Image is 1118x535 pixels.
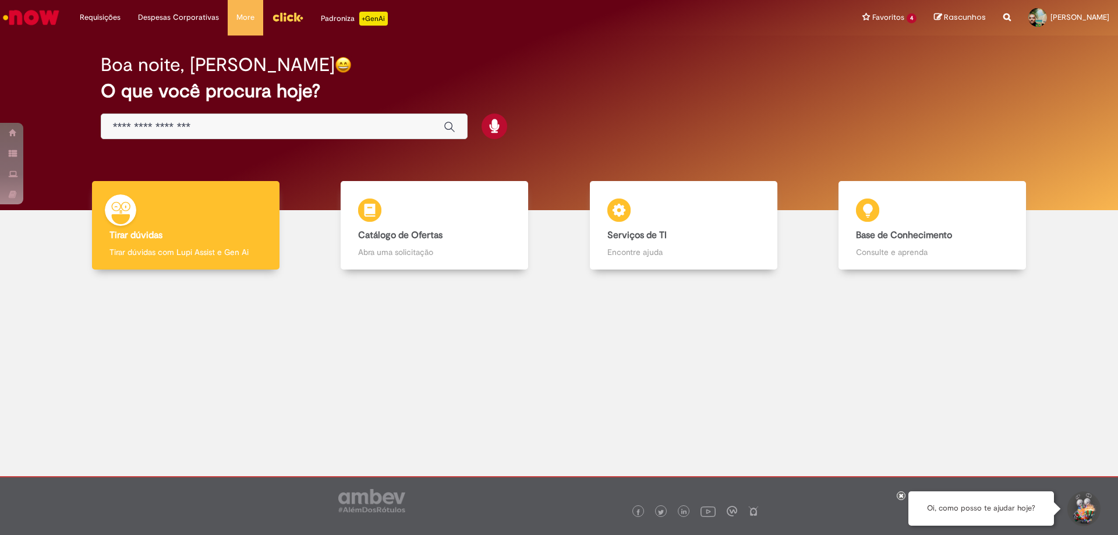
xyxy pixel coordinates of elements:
img: click_logo_yellow_360x200.png [272,8,303,26]
span: 4 [907,13,917,23]
img: happy-face.png [335,56,352,73]
img: logo_footer_ambev_rotulo_gray.png [338,489,405,512]
img: logo_footer_twitter.png [658,509,664,515]
h2: Boa noite, [PERSON_NAME] [101,55,335,75]
div: Padroniza [321,12,388,26]
p: +GenAi [359,12,388,26]
a: Rascunhos [934,12,986,23]
b: Serviços de TI [607,229,667,241]
img: logo_footer_facebook.png [635,509,641,515]
p: Abra uma solicitação [358,246,511,258]
p: Encontre ajuda [607,246,760,258]
b: Base de Conhecimento [856,229,952,241]
a: Catálogo de Ofertas Abra uma solicitação [310,181,560,270]
a: Serviços de TI Encontre ajuda [559,181,808,270]
img: logo_footer_linkedin.png [681,509,687,516]
div: Oi, como posso te ajudar hoje? [908,491,1054,526]
span: [PERSON_NAME] [1050,12,1109,22]
img: logo_footer_workplace.png [727,506,737,516]
a: Tirar dúvidas Tirar dúvidas com Lupi Assist e Gen Ai [61,181,310,270]
span: Rascunhos [944,12,986,23]
h2: O que você procura hoje? [101,81,1018,101]
img: ServiceNow [1,6,61,29]
p: Tirar dúvidas com Lupi Assist e Gen Ai [109,246,262,258]
span: More [236,12,254,23]
b: Tirar dúvidas [109,229,162,241]
button: Iniciar Conversa de Suporte [1066,491,1101,526]
a: Base de Conhecimento Consulte e aprenda [808,181,1057,270]
span: Despesas Corporativas [138,12,219,23]
img: logo_footer_naosei.png [748,506,759,516]
span: Requisições [80,12,121,23]
b: Catálogo de Ofertas [358,229,443,241]
span: Favoritos [872,12,904,23]
p: Consulte e aprenda [856,246,1009,258]
img: logo_footer_youtube.png [700,504,716,519]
